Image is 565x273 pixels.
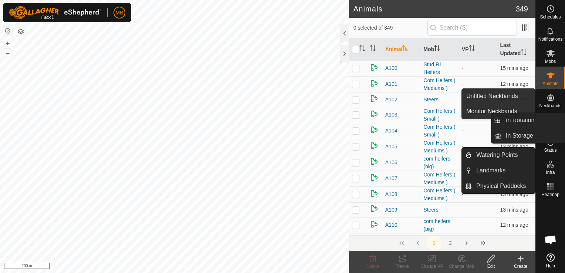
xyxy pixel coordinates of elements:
p-sorticon: Activate to sort [521,50,527,56]
a: Physical Paddocks [472,179,535,193]
li: Landmarks [462,163,535,178]
button: 1 [427,236,441,250]
a: Landmarks [472,163,535,178]
span: Mobs [545,59,556,64]
img: returning on [370,173,379,182]
button: Map Layers [16,27,25,36]
a: Unfitted Neckbands [462,88,535,103]
div: Steers [423,96,456,104]
img: returning on [370,220,379,229]
div: com heifers (big) [423,218,456,233]
img: returning on [370,94,379,103]
div: Com Heifers ( Mediums ) [423,233,456,249]
img: returning on [370,189,379,198]
img: returning on [370,157,379,166]
span: Landmarks [476,166,505,175]
img: returning on [370,63,379,72]
input: Search (S) [427,20,517,36]
div: com heifers (big) [423,155,456,171]
div: Tracks [388,263,417,270]
th: VP [459,38,497,61]
span: Heatmap [541,192,559,197]
div: Com Heifers ( Mediums ) [423,139,456,155]
span: Watering Points [476,151,518,159]
div: Change VP [417,263,447,270]
app-display-virtual-paddock-transition: - [462,65,464,71]
div: Create [506,263,535,270]
app-display-virtual-paddock-transition: - [462,222,464,228]
a: Help [536,250,565,271]
button: 2 [443,236,458,250]
span: Unfitted Neckbands [466,91,518,100]
div: Com Heifers ( Mediums ) [423,171,456,186]
img: returning on [370,109,379,118]
a: Watering Points [472,148,535,162]
span: 22 Sept 2025, 2:07 pm [500,222,528,228]
button: Next Page [459,236,474,250]
span: Infra [546,170,555,175]
li: Watering Points [462,148,535,162]
div: Edit [476,263,506,270]
span: A105 [385,143,397,151]
div: Com Heifers ( Small ) [423,123,456,139]
button: Last Page [476,236,490,250]
button: + [3,39,12,48]
img: returning on [370,79,379,88]
img: returning on [370,125,379,134]
span: Schedules [540,15,561,19]
th: Mob [420,38,459,61]
span: A108 [385,191,397,198]
div: Open chat [539,229,562,251]
img: returning on [370,204,379,213]
span: A104 [385,127,397,135]
app-display-virtual-paddock-transition: - [462,207,464,213]
span: 22 Sept 2025, 2:04 pm [500,65,528,71]
a: Monitor Neckbands [462,104,535,119]
p-sorticon: Activate to sort [469,46,475,52]
span: Animals [542,81,558,86]
a: Privacy Policy [145,263,173,270]
button: Reset Map [3,27,12,36]
div: Change Mob [447,263,476,270]
div: Com Heifers ( Small ) [423,107,456,123]
app-display-virtual-paddock-transition: - [462,144,464,149]
button: – [3,48,12,57]
app-display-virtual-paddock-transition: - [462,191,464,197]
span: A103 [385,111,397,119]
span: A109 [385,206,397,214]
span: MB [116,9,124,17]
span: 22 Sept 2025, 2:06 pm [500,207,528,213]
span: 22 Sept 2025, 2:06 pm [500,191,528,197]
span: Help [546,264,555,268]
img: returning on [370,141,379,150]
span: Monitor Neckbands [466,107,517,116]
span: A102 [385,96,397,104]
div: Steers [423,206,456,214]
span: A110 [385,221,397,229]
span: Physical Paddocks [476,182,526,191]
div: Com Heifers ( Mediums ) [423,187,456,202]
p-sorticon: Activate to sort [402,46,408,52]
span: A100 [385,64,397,72]
span: 0 selected of 349 [353,24,427,32]
p-sorticon: Activate to sort [359,46,365,52]
span: A106 [385,159,397,166]
th: Last Updated [497,38,535,61]
span: 349 [516,3,528,14]
h2: Animals [353,4,516,13]
div: Com Heifers ( Mediums ) [423,77,456,92]
div: Stud R1 Heifers [423,61,456,76]
span: Status [544,148,556,152]
span: 22 Sept 2025, 2:06 pm [500,81,528,87]
span: A107 [385,175,397,182]
img: Gallagher Logo [9,6,101,19]
span: Notifications [538,37,562,41]
app-display-virtual-paddock-transition: - [462,81,464,87]
a: Contact Us [182,263,204,270]
th: Animal [382,38,421,61]
span: Delete [366,264,379,269]
p-sorticon: Activate to sort [370,46,376,52]
span: 22 Sept 2025, 2:06 pm [500,144,528,149]
li: Physical Paddocks [462,179,535,193]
